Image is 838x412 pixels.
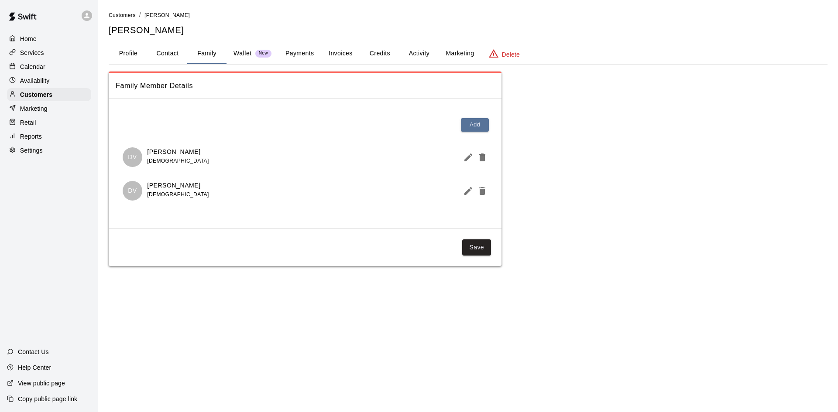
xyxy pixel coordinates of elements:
[7,144,91,157] a: Settings
[460,182,474,200] button: Edit Member
[109,24,828,36] h5: [PERSON_NAME]
[148,43,187,64] button: Contact
[109,11,136,18] a: Customers
[502,50,520,59] p: Delete
[20,146,43,155] p: Settings
[255,51,271,56] span: New
[139,10,141,20] li: /
[439,43,481,64] button: Marketing
[7,116,91,129] a: Retail
[128,153,137,162] p: DV
[20,34,37,43] p: Home
[20,76,50,85] p: Availability
[399,43,439,64] button: Activity
[18,379,65,388] p: View public page
[7,46,91,59] a: Services
[7,60,91,73] a: Calendar
[20,62,45,71] p: Calendar
[147,158,209,164] span: [DEMOGRAPHIC_DATA]
[20,90,52,99] p: Customers
[321,43,360,64] button: Invoices
[128,186,137,195] p: DV
[18,395,77,403] p: Copy public page link
[7,32,91,45] a: Home
[360,43,399,64] button: Credits
[462,239,491,255] button: Save
[234,49,252,58] p: Wallet
[20,132,42,141] p: Reports
[7,88,91,101] a: Customers
[7,74,91,87] a: Availability
[109,43,828,64] div: basic tabs example
[147,147,209,157] p: [PERSON_NAME]
[109,12,136,18] span: Customers
[474,182,488,200] button: Delete
[116,80,495,92] span: Family Member Details
[278,43,321,64] button: Payments
[144,12,190,18] span: [PERSON_NAME]
[461,118,489,132] button: Add
[20,104,48,113] p: Marketing
[18,347,49,356] p: Contact Us
[109,10,828,20] nav: breadcrumb
[123,181,142,201] div: Deliana Velasquez
[147,191,209,197] span: [DEMOGRAPHIC_DATA]
[20,118,36,127] p: Retail
[474,149,488,166] button: Delete
[109,43,148,64] button: Profile
[147,181,209,190] p: [PERSON_NAME]
[460,149,474,166] button: Edit Member
[187,43,227,64] button: Family
[7,130,91,143] a: Reports
[20,48,44,57] p: Services
[123,147,142,167] div: Demi Velasquez
[18,363,51,372] p: Help Center
[7,102,91,115] a: Marketing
